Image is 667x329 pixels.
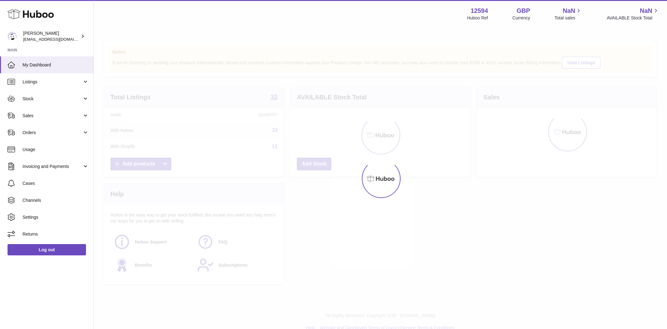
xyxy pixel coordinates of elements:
span: My Dashboard [23,62,89,68]
div: Currency [513,15,530,21]
span: Total sales [554,15,582,21]
strong: GBP [517,7,530,15]
span: Channels [23,197,89,203]
strong: 12594 [471,7,488,15]
div: [PERSON_NAME] [23,30,79,42]
span: Cases [23,180,89,186]
span: AVAILABLE Stock Total [607,15,659,21]
div: Huboo Ref [467,15,488,21]
a: NaN AVAILABLE Stock Total [607,7,659,21]
span: Returns [23,231,89,237]
span: Stock [23,96,82,102]
a: NaN Total sales [554,7,582,21]
span: Listings [23,79,82,85]
a: Log out [8,244,86,255]
span: NaN [640,7,652,15]
span: NaN [563,7,575,15]
span: Orders [23,130,82,136]
span: Settings [23,214,89,220]
img: internalAdmin-12594@internal.huboo.com [8,32,17,41]
span: Invoicing and Payments [23,164,82,170]
span: Usage [23,147,89,153]
span: [EMAIL_ADDRESS][DOMAIN_NAME] [23,37,92,42]
span: Sales [23,113,82,119]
